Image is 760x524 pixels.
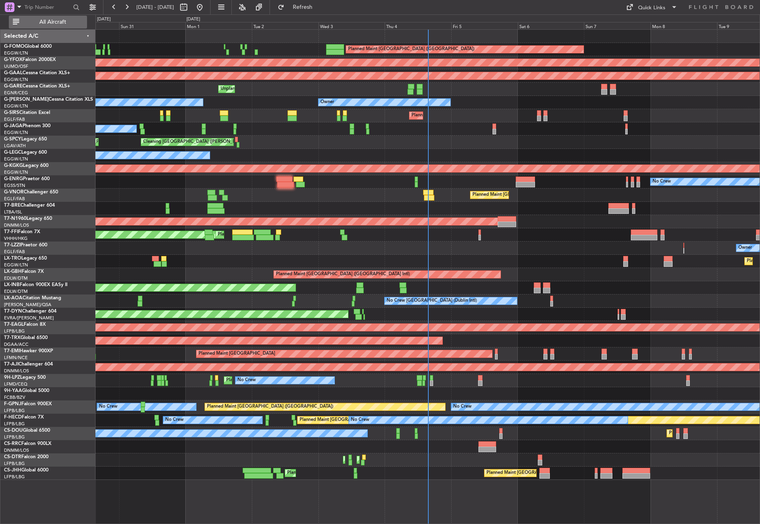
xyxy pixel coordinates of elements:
[4,447,29,453] a: DNMM/LOS
[4,394,25,400] a: FCBB/BZV
[4,355,28,361] a: LFMN/NCE
[4,349,20,353] span: T7-EMI
[4,196,25,202] a: EGLF/FAB
[4,368,29,374] a: DNMM/LOS
[4,461,25,467] a: LFPB/LBG
[252,22,318,29] div: Tue 2
[4,328,25,334] a: LFPB/LBG
[651,22,717,29] div: Mon 8
[221,83,293,95] div: Unplanned Maint [PERSON_NAME]
[4,77,28,83] a: EGGW/LTN
[385,22,451,29] div: Thu 4
[622,1,681,14] button: Quick Links
[4,71,22,75] span: G-GAAL
[300,414,426,426] div: Planned Maint [GEOGRAPHIC_DATA] ([GEOGRAPHIC_DATA])
[348,43,474,55] div: Planned Maint [GEOGRAPHIC_DATA] ([GEOGRAPHIC_DATA])
[387,295,477,307] div: No Crew [GEOGRAPHIC_DATA] (Dublin Intl)
[4,428,50,433] a: CS-DOUGlobal 6500
[4,349,53,353] a: T7-EMIHawker 900XP
[9,16,87,28] button: All Aircraft
[4,474,25,480] a: LFPB/LBG
[186,16,200,23] div: [DATE]
[218,229,352,241] div: Planned Maint [GEOGRAPHIC_DATA] ([GEOGRAPHIC_DATA] Intl)
[4,256,21,261] span: LX-TRO
[4,163,49,168] a: G-KGKGLegacy 600
[4,84,70,89] a: G-GARECessna Citation XLS+
[4,50,28,56] a: EGGW/LTN
[4,256,47,261] a: LX-TROLegacy 650
[4,402,52,406] a: F-GPNJFalcon 900EX
[4,97,49,102] span: G-[PERSON_NAME]
[24,1,71,13] input: Trip Number
[4,322,46,327] a: T7-EAGLFalcon 8X
[4,441,21,446] span: CS-RRC
[4,57,22,62] span: G-YFOX
[4,269,22,274] span: LX-GBH
[4,381,27,387] a: LFMD/CEQ
[4,130,28,136] a: EGGW/LTN
[4,156,28,162] a: EGGW/LTN
[486,467,613,479] div: Planned Maint [GEOGRAPHIC_DATA] ([GEOGRAPHIC_DATA])
[4,163,23,168] span: G-KGKG
[4,282,20,287] span: LX-INB
[4,243,20,248] span: T7-LZZI
[4,137,47,142] a: G-SPCYLegacy 650
[4,408,25,414] a: LFPB/LBG
[4,57,56,62] a: G-YFOXFalcon 2000EX
[4,388,22,393] span: 9H-YAA
[4,137,21,142] span: G-SPCY
[4,209,22,215] a: LTBA/ISL
[4,302,51,308] a: [PERSON_NAME]/QSA
[4,455,21,459] span: CS-DTR
[4,216,52,221] a: T7-N1960Legacy 650
[4,262,28,268] a: EGGW/LTN
[4,402,21,406] span: F-GPNJ
[287,467,413,479] div: Planned Maint [GEOGRAPHIC_DATA] ([GEOGRAPHIC_DATA])
[4,203,20,208] span: T7-BRE
[351,414,369,426] div: No Crew
[320,96,334,108] div: Owner
[518,22,584,29] div: Sat 6
[4,296,22,301] span: LX-AOA
[318,22,385,29] div: Wed 3
[4,388,49,393] a: 9H-YAAGlobal 5000
[4,269,44,274] a: LX-GBHFalcon 7X
[4,90,28,96] a: EGNR/CEG
[4,63,28,69] a: UUMO/OSF
[4,335,20,340] span: T7-TRX
[4,230,18,234] span: T7-FFI
[4,44,52,49] a: G-FOMOGlobal 6000
[4,236,28,242] a: VHHH/HKG
[4,362,53,367] a: T7-AJIChallenger 604
[4,288,28,294] a: EDLW/DTM
[4,309,22,314] span: T7-DYN
[237,374,256,386] div: No Crew
[4,150,47,155] a: G-LEGCLegacy 600
[4,216,26,221] span: T7-N1960
[472,189,599,201] div: Planned Maint [GEOGRAPHIC_DATA] ([GEOGRAPHIC_DATA])
[119,22,186,29] div: Sun 31
[136,4,174,11] span: [DATE] - [DATE]
[4,124,51,128] a: G-JAGAPhenom 300
[4,375,20,380] span: 9H-LPZ
[4,275,28,281] a: EDLW/DTM
[653,176,671,188] div: No Crew
[4,341,28,347] a: DGAA/ACC
[165,414,184,426] div: No Crew
[4,415,44,420] a: F-HECDFalcon 7X
[453,401,472,413] div: No Crew
[4,434,25,440] a: LFPB/LBG
[4,71,70,75] a: G-GAALCessna Citation XLS+
[4,230,40,234] a: T7-FFIFalcon 7X
[207,401,333,413] div: Planned Maint [GEOGRAPHIC_DATA] ([GEOGRAPHIC_DATA])
[4,249,25,255] a: EGLF/FAB
[4,97,93,102] a: G-[PERSON_NAME]Cessna Citation XLS
[4,124,22,128] span: G-JAGA
[4,468,21,473] span: CS-JHH
[4,116,25,122] a: EGLF/FAB
[4,415,22,420] span: F-HECD
[276,268,410,280] div: Planned Maint [GEOGRAPHIC_DATA] ([GEOGRAPHIC_DATA] Intl)
[4,428,23,433] span: CS-DOU
[4,143,26,149] a: LGAV/ATH
[4,44,24,49] span: G-FOMO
